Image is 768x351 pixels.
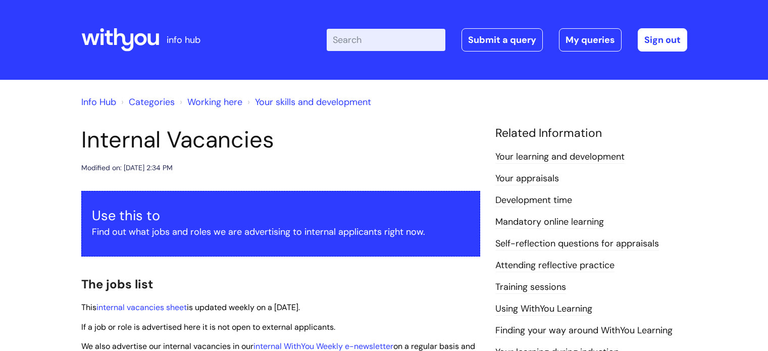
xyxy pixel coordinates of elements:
[81,162,173,174] div: Modified on: [DATE] 2:34 PM
[92,208,470,224] h3: Use this to
[81,276,153,292] span: The jobs list
[177,94,242,110] li: Working here
[96,302,187,313] a: internal vacancies sheet
[81,96,116,108] a: Info Hub
[495,281,566,294] a: Training sessions
[92,224,470,240] p: Find out what jobs and roles we are advertising to internal applicants right now.
[327,29,445,51] input: Search
[559,28,622,52] a: My queries
[81,302,300,313] span: This is updated weekly on a [DATE].
[495,126,687,140] h4: Related Information
[129,96,175,108] a: Categories
[81,126,480,154] h1: Internal Vacancies
[187,96,242,108] a: Working here
[638,28,687,52] a: Sign out
[495,172,559,185] a: Your appraisals
[495,237,659,250] a: Self-reflection questions for appraisals
[255,96,371,108] a: Your skills and development
[495,303,592,316] a: Using WithYou Learning
[495,324,673,337] a: Finding your way around WithYou Learning
[119,94,175,110] li: Solution home
[167,32,200,48] p: info hub
[462,28,543,52] a: Submit a query
[495,259,615,272] a: Attending reflective practice
[245,94,371,110] li: Your skills and development
[327,28,687,52] div: | -
[495,216,604,229] a: Mandatory online learning
[495,194,572,207] a: Development time
[495,151,625,164] a: Your learning and development
[81,322,335,332] span: If a job or role is advertised here it is not open to external applicants.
